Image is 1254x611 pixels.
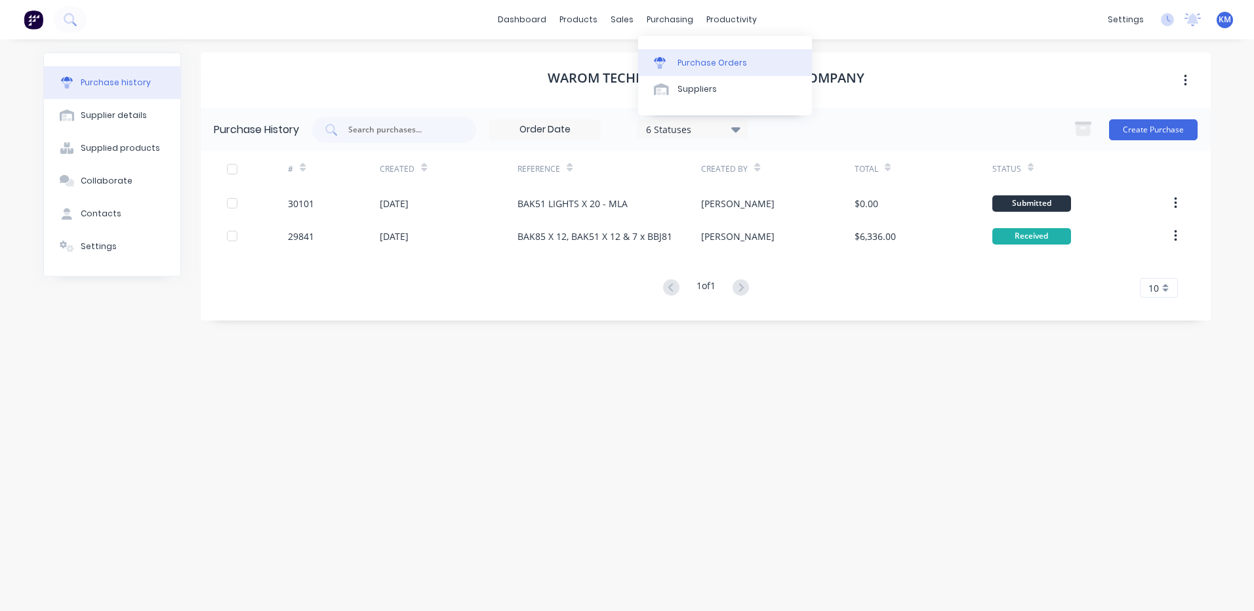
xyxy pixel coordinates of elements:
div: BAK51 LIGHTS X 20 - MLA [517,197,628,210]
div: products [553,10,604,30]
div: Supplier details [81,109,147,121]
div: Received [992,228,1071,245]
div: Reference [517,163,560,175]
span: 10 [1148,281,1159,295]
div: Settings [81,241,117,252]
a: Suppliers [638,76,812,102]
button: Settings [44,230,180,263]
div: productivity [700,10,763,30]
div: Supplied products [81,142,160,154]
div: 29841 [288,229,314,243]
button: Purchase history [44,66,180,99]
span: KM [1219,14,1231,26]
div: $6,336.00 [855,229,896,243]
div: 6 Statuses [646,122,740,136]
a: dashboard [491,10,553,30]
button: Contacts [44,197,180,230]
button: Collaborate [44,165,180,197]
button: Create Purchase [1109,119,1198,140]
div: Created By [701,163,748,175]
img: Factory [24,10,43,30]
div: Submitted [992,195,1071,212]
input: Search purchases... [347,123,456,136]
div: Suppliers [678,83,717,95]
button: Supplier details [44,99,180,132]
div: Collaborate [81,175,132,187]
div: settings [1101,10,1150,30]
div: 1 of 1 [697,279,716,298]
div: [DATE] [380,197,409,210]
div: sales [604,10,640,30]
div: purchasing [640,10,700,30]
div: Contacts [81,208,121,220]
div: Total [855,163,878,175]
div: Status [992,163,1021,175]
div: BAK85 X 12, BAK51 X 12 & 7 x BBJ81 [517,229,672,243]
input: Order Date [490,120,600,140]
div: Purchase Orders [678,57,747,69]
div: Purchase history [81,77,151,89]
div: $0.00 [855,197,878,210]
div: Purchase History [214,122,299,138]
div: [PERSON_NAME] [701,197,775,210]
div: [PERSON_NAME] [701,229,775,243]
button: Supplied products [44,132,180,165]
a: Purchase Orders [638,49,812,75]
div: # [288,163,293,175]
div: [DATE] [380,229,409,243]
div: 30101 [288,197,314,210]
div: Created [380,163,415,175]
h1: WAROM TECHNOLOGY INCORPORATED COMPANY [548,70,864,86]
